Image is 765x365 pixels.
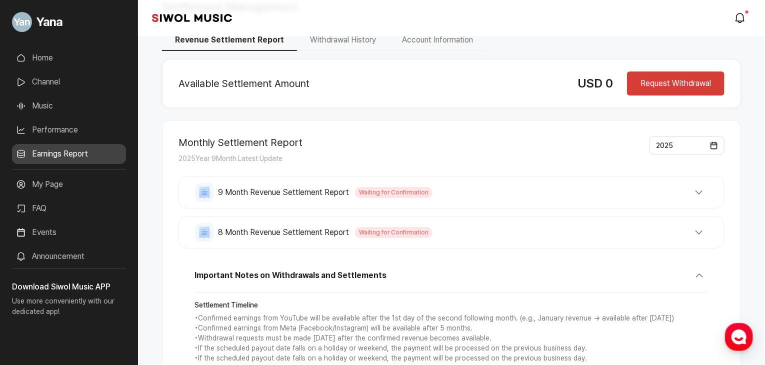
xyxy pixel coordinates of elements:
[389,35,486,44] a: Account Information
[656,141,673,149] span: 2025
[12,246,126,266] a: Announcement
[12,144,126,164] a: Earnings Report
[66,282,129,307] a: Messages
[3,282,66,307] a: Home
[355,227,432,238] span: Waiting for Confirmation
[12,281,126,293] h3: Download Siwol Music APP
[178,77,561,89] h2: Available Settlement Amount
[36,13,62,31] span: Yana
[162,35,297,44] a: Revenue Settlement Report
[12,96,126,116] a: Music
[178,136,302,148] h2: Monthly Settlement Report
[194,343,708,353] p: • If the scheduled payout date falls on a holiday or weekend, the payment will be processed on th...
[83,297,112,305] span: Messages
[194,333,708,343] p: • Withdrawal requests must be made [DATE] after the confirmed revenue becomes available.
[194,323,708,333] p: • Confirmed earnings from Meta (Facebook/Instagram) will be available after 5 months.
[194,300,708,310] strong: Settlement Timeline
[627,71,724,95] button: Request Withdrawal
[12,222,126,242] a: Events
[12,48,126,68] a: Home
[12,198,126,218] a: FAQ
[12,293,126,325] p: Use more conveniently with our dedicated app!
[194,353,708,363] p: • If the scheduled payout date falls on a holiday or weekend, the payment will be processed on th...
[389,30,486,51] button: Account Information
[178,154,282,162] span: 2025 Year 9 Month Latest Update
[297,35,389,44] a: Withdrawal History
[195,183,708,202] button: 9 Month Revenue Settlement Report Waiting for Confirmation
[218,226,349,238] span: 8 Month Revenue Settlement Report
[25,297,43,305] span: Home
[12,174,126,194] a: My Page
[355,187,432,198] span: Waiting for Confirmation
[194,269,386,281] span: Important Notes on Withdrawals and Settlements
[731,8,751,28] a: modal.notifications
[194,313,708,323] p: • Confirmed earnings from YouTube will be available after the 1st day of the second following mon...
[577,76,613,90] span: USD 0
[162,30,297,51] button: Revenue Settlement Report
[218,186,349,198] span: 9 Month Revenue Settlement Report
[12,8,126,36] a: Go to My Profile
[148,297,172,305] span: Settings
[194,266,708,292] button: Important Notes on Withdrawals and Settlements
[297,30,389,51] button: Withdrawal History
[12,120,126,140] a: Performance
[649,136,724,154] button: 2025
[12,72,126,92] a: Channel
[129,282,192,307] a: Settings
[195,223,708,242] button: 8 Month Revenue Settlement Report Waiting for Confirmation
